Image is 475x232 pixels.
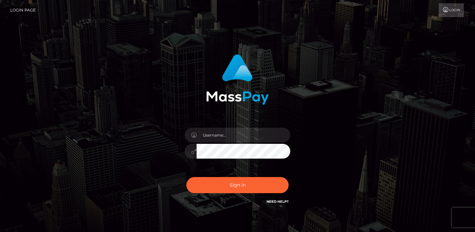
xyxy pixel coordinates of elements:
[206,54,269,105] img: MassPay Login
[267,199,289,204] a: Need Help?
[197,128,290,142] input: Username...
[186,177,289,193] button: Sign in
[439,3,464,17] a: Login
[10,3,36,17] a: Login Page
